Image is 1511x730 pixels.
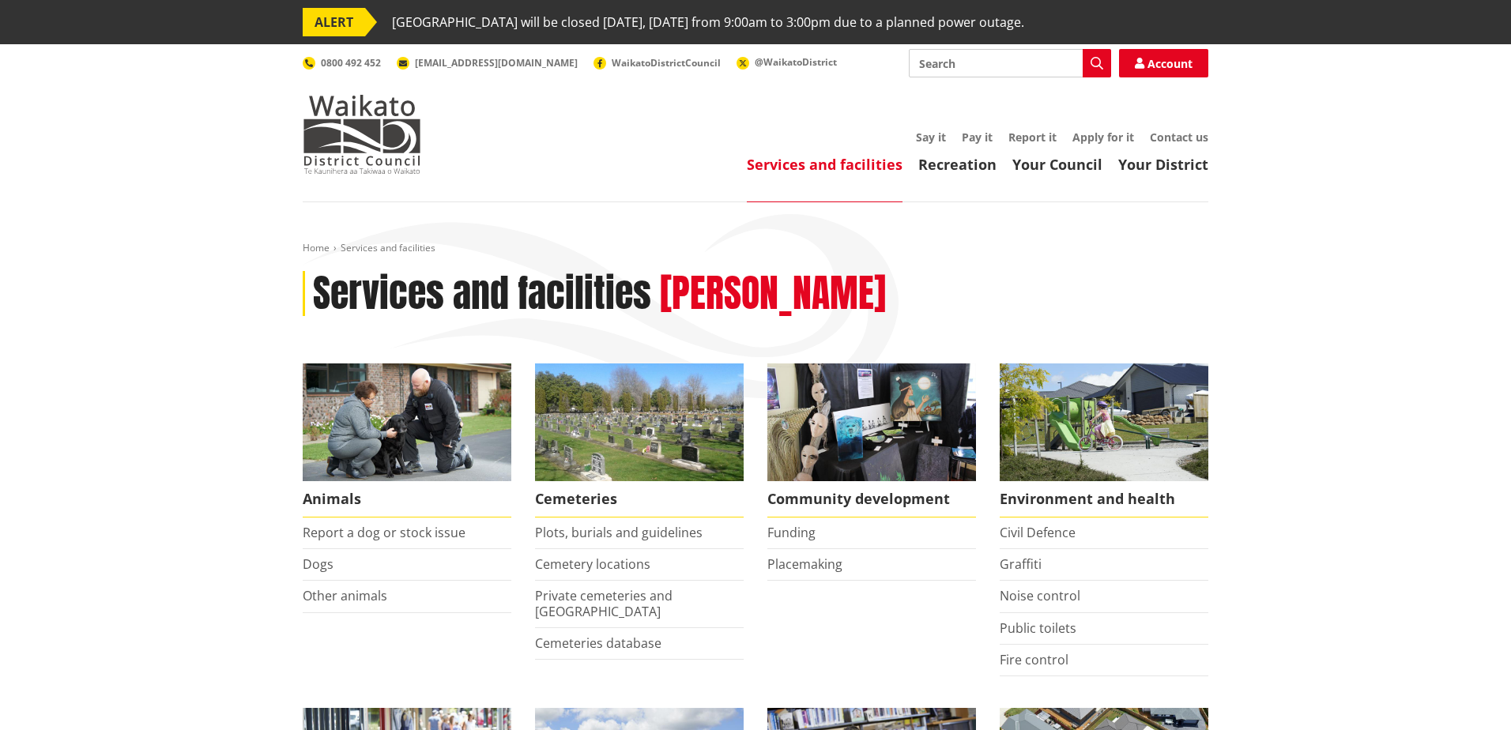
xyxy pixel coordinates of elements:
nav: breadcrumb [303,242,1208,255]
a: Civil Defence [1000,524,1076,541]
img: Waikato District Council - Te Kaunihera aa Takiwaa o Waikato [303,95,421,174]
span: Animals [303,481,511,517]
a: Other animals [303,587,387,604]
a: Report it [1008,130,1057,145]
img: New housing in Pokeno [1000,363,1208,481]
span: Services and facilities [341,241,435,254]
a: 0800 492 452 [303,56,381,70]
a: Say it [916,130,946,145]
a: Noise control [1000,587,1080,604]
a: Matariki Travelling Suitcase Art Exhibition Community development [767,363,976,517]
h1: Services and facilities [313,271,651,317]
a: Funding [767,524,816,541]
span: Cemeteries [535,481,744,517]
span: [EMAIL_ADDRESS][DOMAIN_NAME] [415,56,578,70]
a: New housing in Pokeno Environment and health [1000,363,1208,517]
a: Apply for it [1072,130,1134,145]
a: [EMAIL_ADDRESS][DOMAIN_NAME] [397,56,578,70]
a: Cemeteries database [535,634,661,652]
a: Huntly Cemetery Cemeteries [535,363,744,517]
span: ALERT [303,8,365,36]
a: Placemaking [767,555,842,573]
a: Your District [1118,155,1208,174]
a: Home [303,241,330,254]
a: Public toilets [1000,619,1076,637]
a: Waikato District Council Animal Control team Animals [303,363,511,517]
a: Recreation [918,155,997,174]
a: Cemetery locations [535,555,650,573]
span: @WaikatoDistrict [755,55,837,69]
img: Animal Control [303,363,511,481]
a: Services and facilities [747,155,902,174]
a: Pay it [962,130,993,145]
input: Search input [909,49,1111,77]
a: Your Council [1012,155,1102,174]
span: 0800 492 452 [321,56,381,70]
a: WaikatoDistrictCouncil [593,56,721,70]
img: Matariki Travelling Suitcase Art Exhibition [767,363,976,481]
a: Plots, burials and guidelines [535,524,703,541]
a: Private cemeteries and [GEOGRAPHIC_DATA] [535,587,673,619]
span: WaikatoDistrictCouncil [612,56,721,70]
a: @WaikatoDistrict [737,55,837,69]
h2: [PERSON_NAME] [660,271,886,317]
img: Huntly Cemetery [535,363,744,481]
a: Report a dog or stock issue [303,524,465,541]
a: Dogs [303,555,333,573]
a: Account [1119,49,1208,77]
a: Graffiti [1000,555,1042,573]
span: Community development [767,481,976,517]
span: [GEOGRAPHIC_DATA] will be closed [DATE], [DATE] from 9:00am to 3:00pm due to a planned power outage. [392,8,1024,36]
a: Fire control [1000,651,1068,668]
span: Environment and health [1000,481,1208,517]
a: Contact us [1150,130,1208,145]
